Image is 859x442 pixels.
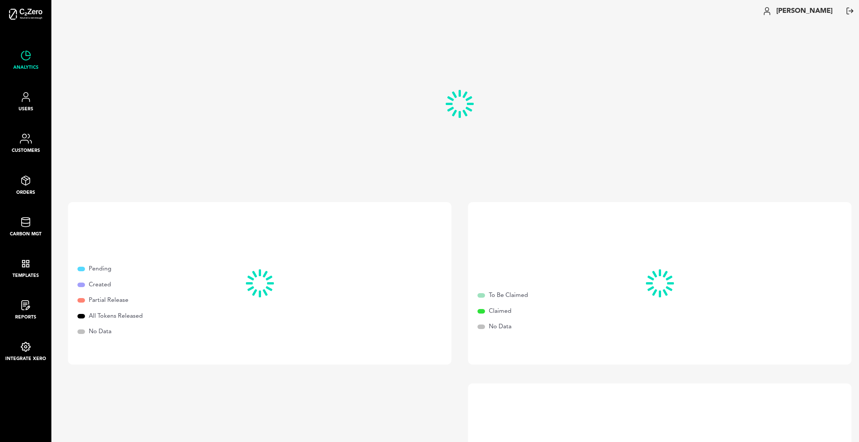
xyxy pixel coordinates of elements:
[776,6,833,17] span: [PERSON_NAME]
[20,259,31,269] img: templates-icon
[764,7,771,15] img: user icon
[5,342,46,363] a: Integrate Xero
[12,134,40,155] a: Customers
[19,106,33,113] span: Users
[89,264,111,274] p: Pending
[13,51,39,71] a: Analytics
[12,259,39,280] a: Templates
[489,322,511,332] p: No Data
[5,355,46,363] span: Integrate Xero
[16,189,35,196] span: Orders
[16,176,35,196] a: Orders
[10,231,42,238] span: Carbon Mgt
[5,342,46,352] img: integration-icon
[489,307,511,317] p: Claimed
[10,217,42,227] img: analytics-icon
[15,300,36,321] a: Reports
[12,147,40,155] span: Customers
[12,272,39,280] span: Templates
[19,92,33,113] a: Users
[15,314,36,321] span: Reports
[16,176,35,185] img: analytics-icon
[89,312,143,321] p: All Tokens Released
[19,92,33,102] img: analytics-icon
[89,327,111,337] p: No Data
[89,280,111,290] p: Created
[13,64,39,71] span: Analytics
[10,217,42,238] a: Carbon Mgt
[12,134,40,144] img: analytics-icon
[9,9,43,20] img: logo
[89,296,128,306] p: Partial Release
[20,300,31,310] img: reports-icon
[489,291,528,301] p: To Be Claimed
[13,51,39,60] img: analytics-icon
